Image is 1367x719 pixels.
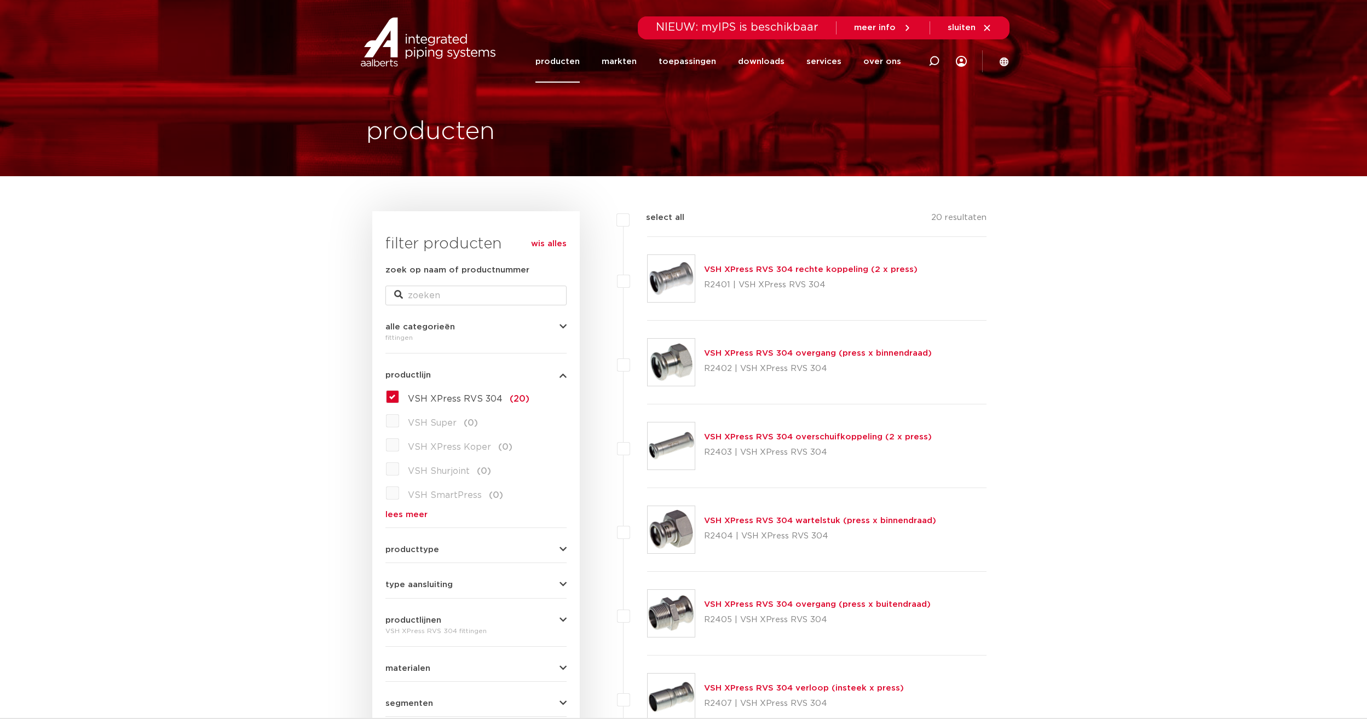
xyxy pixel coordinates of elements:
[630,211,684,224] label: select all
[498,443,512,451] span: (0)
[738,40,785,83] a: downloads
[385,581,453,589] span: type aansluiting
[863,40,901,83] a: over ons
[385,331,567,344] div: fittingen
[704,276,918,294] p: R2401 | VSH XPress RVS 304
[477,467,491,476] span: (0)
[704,695,904,712] p: R2407 | VSH XPress RVS 304
[535,40,580,83] a: producten
[385,323,567,331] button: alle categorieën
[408,467,470,476] span: VSH Shurjoint
[385,664,430,672] span: materialen
[704,444,932,461] p: R2403 | VSH XPress RVS 304
[385,581,567,589] button: type aansluiting
[704,611,931,629] p: R2405 | VSH XPress RVS 304
[385,233,567,255] h3: filter producten
[385,511,567,519] a: lees meer
[648,422,695,469] img: Thumbnail for VSH XPress RVS 304 overschuifkoppeling (2 x press)
[648,255,695,302] img: Thumbnail for VSH XPress RVS 304 rechte koppeling (2 x press)
[948,24,976,32] span: sluiten
[656,22,818,33] span: NIEUW: myIPS is beschikbaar
[704,527,936,545] p: R2404 | VSH XPress RVS 304
[648,506,695,553] img: Thumbnail for VSH XPress RVS 304 wartelstuk (press x binnendraad)
[659,40,716,83] a: toepassingen
[704,433,932,441] a: VSH XPress RVS 304 overschuifkoppeling (2 x press)
[385,546,439,554] span: producttype
[704,684,904,692] a: VSH XPress RVS 304 verloop (insteek x press)
[385,699,433,708] span: segmenten
[464,419,478,427] span: (0)
[385,371,567,379] button: productlijn
[531,237,567,251] a: wis alles
[385,371,431,379] span: productlijn
[704,600,931,608] a: VSH XPress RVS 304 overgang (press x buitendraad)
[385,616,567,624] button: productlijnen
[385,264,529,277] label: zoek op naam of productnummer
[704,517,936,525] a: VSH XPress RVS 304 wartelstuk (press x binnendraad)
[948,23,992,33] a: sluiten
[854,24,896,32] span: meer info
[385,286,567,305] input: zoeken
[602,40,637,83] a: markten
[535,40,901,83] nav: Menu
[854,23,912,33] a: meer info
[489,491,503,500] span: (0)
[366,114,495,149] h1: producten
[704,360,932,378] p: R2402 | VSH XPress RVS 304
[704,349,932,357] a: VSH XPress RVS 304 overgang (press x binnendraad)
[408,443,491,451] span: VSH XPress Koper
[806,40,841,83] a: services
[385,546,567,554] button: producttype
[385,323,455,331] span: alle categorieën
[931,211,987,228] p: 20 resultaten
[385,699,567,708] button: segmenten
[648,590,695,637] img: Thumbnail for VSH XPress RVS 304 overgang (press x buitendraad)
[408,419,457,427] span: VSH Super
[510,395,529,403] span: (20)
[385,616,441,624] span: productlijnen
[385,624,567,637] div: VSH XPress RVS 304 fittingen
[648,339,695,386] img: Thumbnail for VSH XPress RVS 304 overgang (press x binnendraad)
[704,265,918,274] a: VSH XPress RVS 304 rechte koppeling (2 x press)
[408,395,503,403] span: VSH XPress RVS 304
[385,664,567,672] button: materialen
[408,491,482,500] span: VSH SmartPress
